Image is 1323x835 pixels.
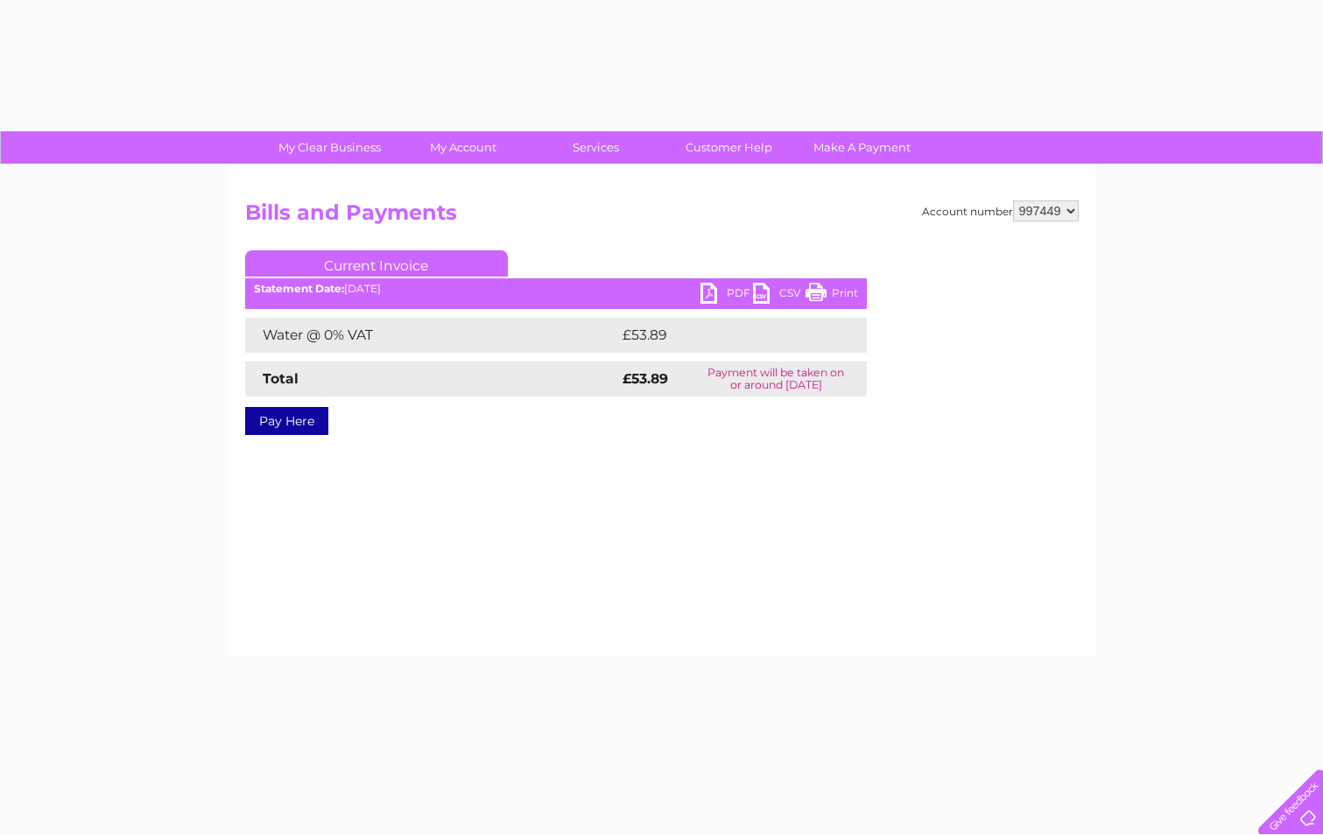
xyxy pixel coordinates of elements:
a: Pay Here [245,407,328,435]
td: Water @ 0% VAT [245,318,618,353]
div: Account number [922,200,1079,221]
b: Statement Date: [254,282,344,295]
td: Payment will be taken on or around [DATE] [686,361,867,396]
td: £53.89 [618,318,832,353]
a: Print [806,283,858,308]
a: My Account [391,131,535,164]
strong: Total [263,370,299,387]
a: Make A Payment [790,131,934,164]
a: Current Invoice [245,250,508,277]
div: [DATE] [245,283,867,295]
a: Services [524,131,668,164]
a: CSV [753,283,806,308]
a: Customer Help [657,131,801,164]
a: My Clear Business [257,131,402,164]
a: PDF [700,283,753,308]
h2: Bills and Payments [245,200,1079,234]
strong: £53.89 [623,370,668,387]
